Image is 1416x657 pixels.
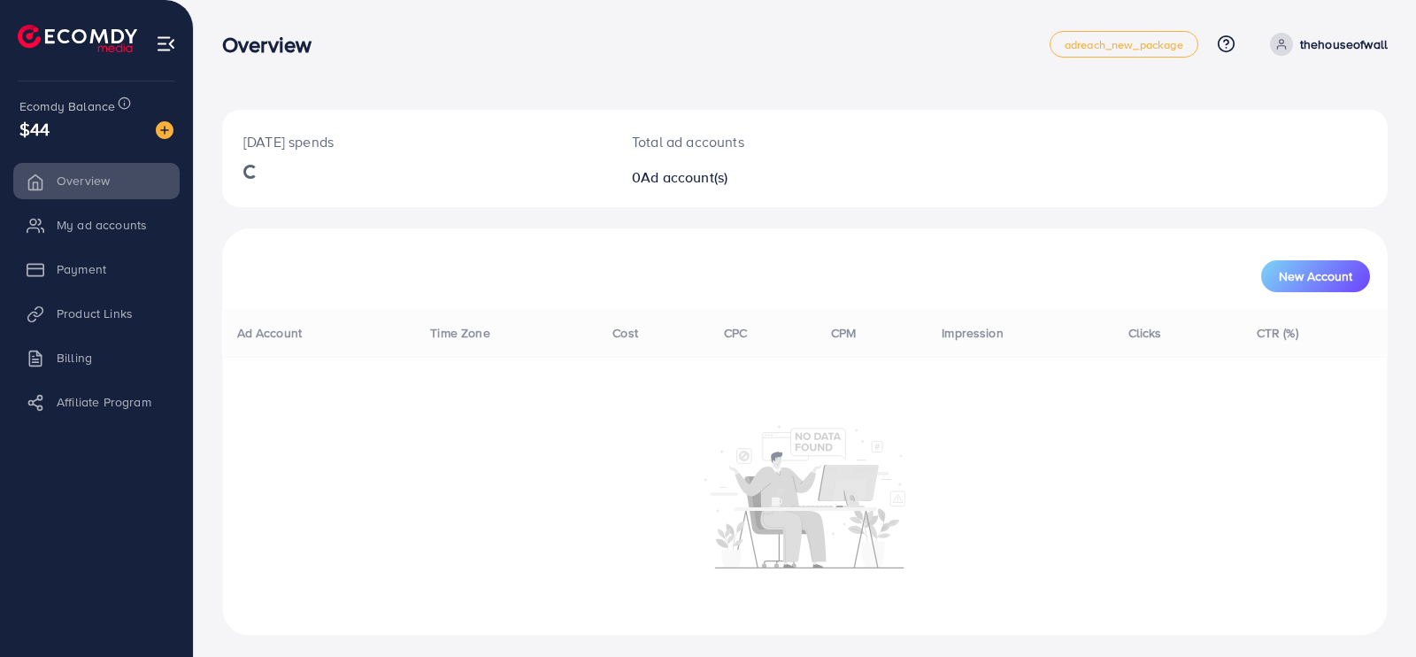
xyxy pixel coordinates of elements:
[1050,31,1198,58] a: adreach_new_package
[222,32,326,58] h3: Overview
[1300,34,1388,55] p: thehouseofwall
[1263,33,1388,56] a: thehouseofwall
[18,25,137,52] img: logo
[1065,39,1183,50] span: adreach_new_package
[632,169,881,186] h2: 0
[243,131,589,152] p: [DATE] spends
[156,121,173,139] img: image
[641,167,727,187] span: Ad account(s)
[156,34,176,54] img: menu
[19,116,50,142] span: $44
[1261,260,1370,292] button: New Account
[632,131,881,152] p: Total ad accounts
[19,97,115,115] span: Ecomdy Balance
[1279,270,1352,282] span: New Account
